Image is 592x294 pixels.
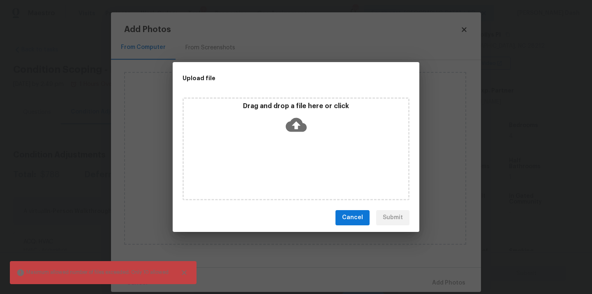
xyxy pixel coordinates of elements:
[16,269,169,277] span: Maximum allowed number of files exceeded. Only 10 allowed
[342,213,363,223] span: Cancel
[184,102,408,111] p: Drag and drop a file here or click
[183,74,372,83] h2: Upload file
[335,210,370,225] button: Cancel
[175,264,193,282] button: Close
